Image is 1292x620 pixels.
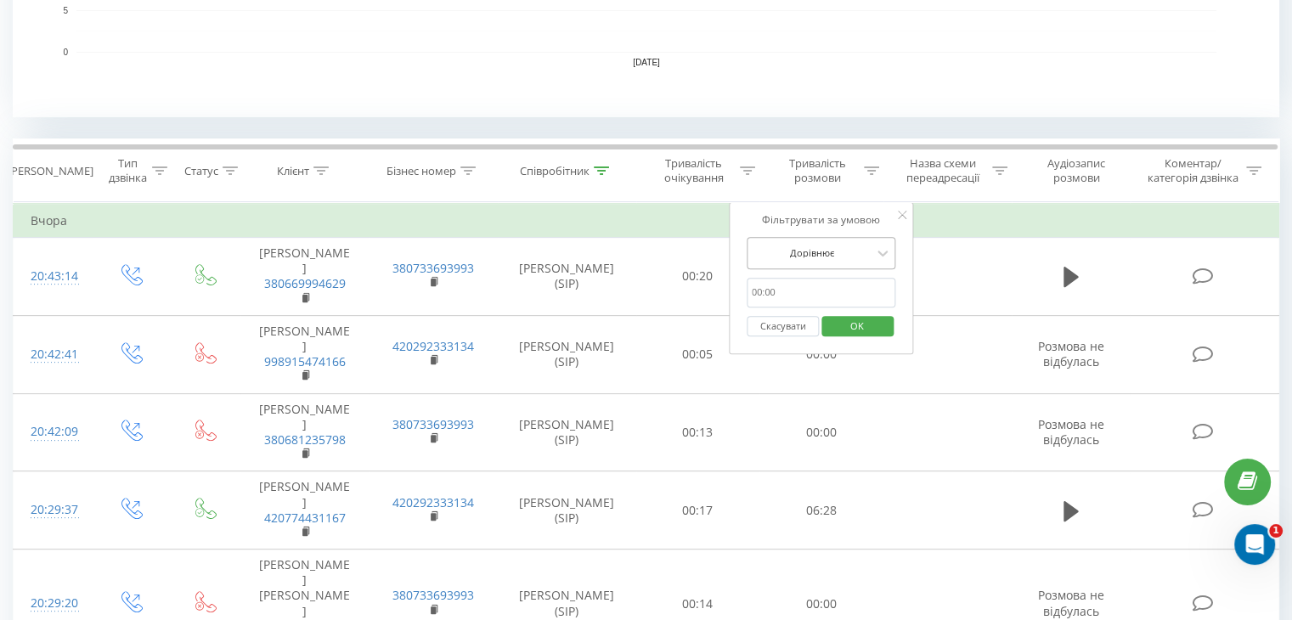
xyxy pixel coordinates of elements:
div: 20:42:09 [31,415,76,448]
iframe: Intercom live chat [1234,524,1275,565]
div: Аудіозапис розмови [1027,156,1126,185]
span: Розмова не відбулась [1038,338,1104,369]
td: [PERSON_NAME] [240,238,369,316]
td: 00:05 [636,315,759,393]
td: [PERSON_NAME] (SIP) [498,315,636,393]
a: 380733693993 [392,587,474,603]
td: [PERSON_NAME] (SIP) [498,238,636,316]
a: 380733693993 [392,260,474,276]
a: 380669994629 [264,275,346,291]
div: [PERSON_NAME] [8,164,93,178]
td: [PERSON_NAME] [240,393,369,471]
div: Коментар/категорія дзвінка [1142,156,1242,185]
div: Тип дзвінка [107,156,147,185]
a: 420774431167 [264,510,346,526]
div: 20:42:41 [31,338,76,371]
a: 380733693993 [392,416,474,432]
span: Розмова не відбулась [1038,587,1104,618]
a: 420292333134 [392,494,474,510]
span: OK [833,313,881,339]
td: Вчора [14,204,1279,238]
div: Назва схеми переадресації [899,156,988,185]
span: 1 [1269,524,1283,538]
div: Співробітник [520,164,590,178]
div: Тривалість розмови [775,156,860,185]
input: 00:00 [747,278,896,307]
div: 20:29:37 [31,493,76,527]
div: Фільтрувати за умовою [747,211,896,228]
td: [PERSON_NAME] (SIP) [498,393,636,471]
div: Тривалість очікування [652,156,736,185]
td: 00:17 [636,471,759,550]
text: 0 [63,48,68,57]
div: 20:29:20 [31,587,76,620]
a: 998915474166 [264,353,346,369]
span: Розмова не відбулась [1038,416,1104,448]
td: [PERSON_NAME] [240,471,369,550]
div: Клієнт [277,164,309,178]
text: 5 [63,6,68,15]
td: 00:20 [636,238,759,316]
a: 380681235798 [264,431,346,448]
div: Статус [184,164,218,178]
td: 00:13 [636,393,759,471]
td: 06:28 [759,471,883,550]
text: [DATE] [633,58,660,67]
div: Бізнес номер [386,164,456,178]
td: [PERSON_NAME] (SIP) [498,471,636,550]
button: Скасувати [747,316,819,337]
td: [PERSON_NAME] [240,315,369,393]
td: 00:00 [759,393,883,471]
a: 420292333134 [392,338,474,354]
div: 20:43:14 [31,260,76,293]
button: OK [821,316,894,337]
